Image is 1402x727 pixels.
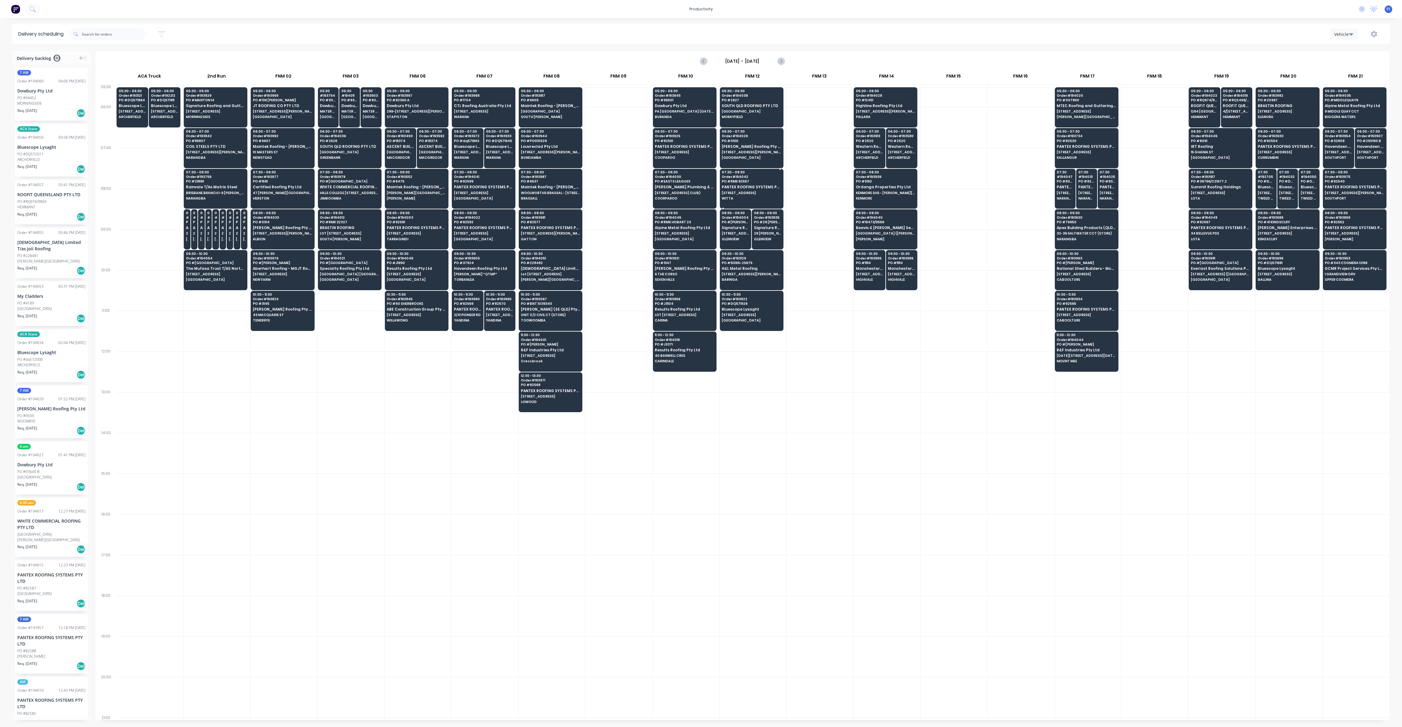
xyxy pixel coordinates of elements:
span: 06:30 - 07:30 [1325,130,1352,133]
span: Order # 194036 [320,134,379,138]
span: SOUTH [PERSON_NAME] [521,115,580,119]
span: Order # 193968 [454,94,513,97]
span: [STREET_ADDRESS] [655,150,714,154]
span: Order # 193944 [521,134,580,138]
span: Order # 193933 [486,134,513,138]
span: [STREET_ADDRESS][PERSON_NAME] [722,150,781,154]
span: 7 AM [17,70,31,75]
span: [STREET_ADDRESS][PERSON_NAME] (STORE) [521,150,580,154]
span: PO # DQ571945 [486,139,513,143]
div: productivity [686,5,716,14]
span: PANTEX ROOFING SYSTEMS PTY LTD [1258,144,1317,148]
span: Order # 194046 [1191,134,1250,138]
div: FNM 02 [250,71,317,84]
span: PO # 5182 [856,179,915,183]
span: 06:30 - 07:30 [320,130,379,133]
span: PO # 2520 [856,139,883,143]
span: PO # 0510 [722,139,781,143]
span: Order # 193930 [1258,134,1317,138]
span: 07:30 [1279,170,1296,174]
span: ARCHERFIELD [888,156,915,159]
div: FNM 20 [1255,71,1322,84]
span: Order # 192212 [151,94,178,97]
span: PO # 96501 [655,98,714,102]
span: 07:30 - 08:30 [454,170,513,174]
span: Order # 194042 [722,175,781,179]
span: [GEOGRAPHIC_DATA] - [GEOGRAPHIC_DATA] - L BLOCK [387,150,414,154]
span: ELANORA [1258,115,1317,119]
span: JT ROOFING CO PTY LTD [253,104,312,108]
span: 05:30 [363,89,379,93]
span: Order # 194030 [655,175,714,179]
span: 06:30 - 07:30 [1258,130,1317,133]
span: 05:30 [320,89,337,93]
span: PO # 82360 A [387,98,446,102]
span: Dowbury Pty Ltd [655,104,714,108]
div: PO #94452 [17,95,36,101]
span: # 194032 [1279,175,1296,179]
span: Order # 193580 [888,134,915,138]
span: 05:30 - 06:30 [655,89,714,93]
span: IRT Roofing [1191,144,1250,148]
span: PO # RQ2469/9870 [1223,98,1250,102]
span: Maintek Roofing - [PERSON_NAME] [253,144,312,148]
span: Order # 193954 [1325,134,1352,138]
span: ASCENT BUILDING SOLUTIONS PTY LTD [387,144,414,148]
span: PO # DQ571911 [151,98,178,102]
span: # 194011 [341,94,358,97]
span: [GEOGRAPHIC_DATA] [722,156,781,159]
span: 06:30 - 07:30 [253,130,312,133]
span: 07:30 - 08:30 [320,170,379,174]
span: HEMMANT [1191,115,1218,119]
span: 07:30 - 08:30 [1191,170,1250,174]
span: 06:30 - 07:30 [655,130,714,133]
span: 10 MASTERS ST [253,150,312,154]
div: 06:00 [96,103,116,144]
span: 05:30 - 06:30 [119,89,146,93]
span: # 194031 [1078,175,1095,179]
span: Order # 194041 [454,175,513,179]
span: Western Roofing Solutions [856,144,883,148]
span: ASCENT BUILDING SOLUTIONS PTY LTD [419,144,446,148]
span: 07:30 - 08:30 [253,170,312,174]
span: 06:30 - 07:30 [1357,130,1384,133]
span: PO # MIDDLEQUAY9 [1325,98,1384,102]
span: [PERSON_NAME][GEOGRAPHIC_DATA] [1057,115,1116,119]
span: PO # 1581 [253,179,312,183]
span: Havendeen Projects Pty Ltd [1357,144,1384,148]
span: Western Roofing Solutions [888,144,915,148]
span: MACGREGOR [419,156,446,159]
span: WARANA [454,156,481,159]
span: # 194047 [1057,175,1073,179]
span: Louvreclad Pty Ltd [521,144,580,148]
span: [STREET_ADDRESS] [1258,110,1317,113]
span: Order # 193592 [419,134,446,138]
div: FNM 03 [317,71,384,84]
span: SOUTH QLD ROOFING PTY LTD [722,104,781,108]
span: 15 GHANIA ST [1191,150,1250,154]
span: 1284 [GEOGRAPHIC_DATA] [1191,110,1218,113]
span: PO # 93647 B [363,98,379,102]
span: 06:30 - 07:30 [387,130,414,133]
span: Order # 193975 [1325,175,1384,179]
span: Order # 193552 [387,175,446,179]
span: SOUTHPORT [1357,156,1384,159]
span: 06:30 - 07:30 [1057,130,1116,133]
div: Bluescope Lysaght [17,144,85,150]
span: PO # 116807 [186,139,245,143]
div: Del [76,165,85,174]
span: Order # 193121 [119,94,146,97]
span: PO # 8061 [1191,139,1250,143]
span: [STREET_ADDRESS] (ROB'S HOUSE) [1325,150,1352,154]
span: PO # PO010529 [521,139,580,143]
span: PO # 12451 [856,98,915,102]
span: 07:30 [1258,170,1275,174]
div: FNM 18 [1121,71,1188,84]
span: [STREET_ADDRESS][PERSON_NAME] [253,110,312,113]
span: [GEOGRAPHIC_DATA] [320,115,337,119]
span: 05:30 - 06:30 [151,89,178,93]
span: # 193903 [363,94,379,97]
div: FNM 15 [920,71,987,84]
span: Bluescope Lysaght [486,144,513,148]
span: 05:30 - 06:30 [722,89,781,93]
